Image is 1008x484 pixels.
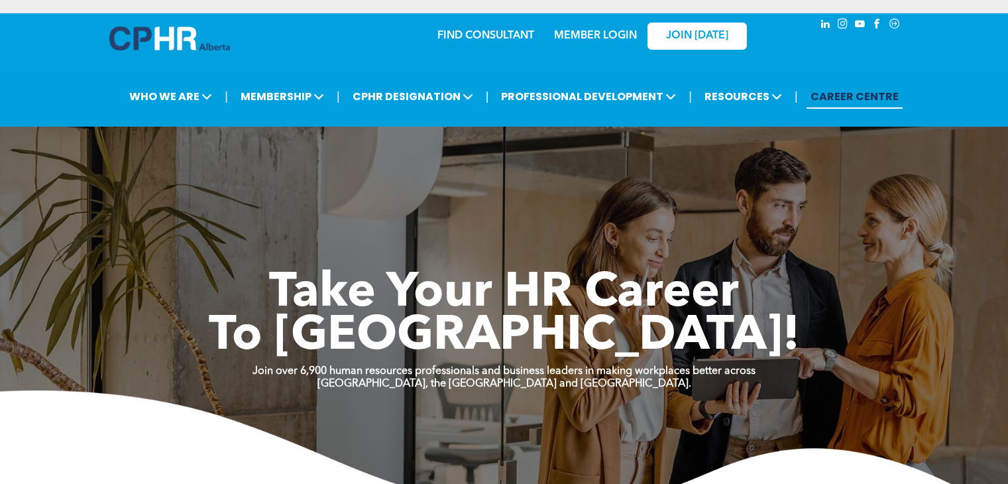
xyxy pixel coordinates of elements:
[853,17,868,34] a: youtube
[269,270,739,318] span: Take Your HR Career
[666,30,728,42] span: JOIN [DATE]
[437,30,534,41] a: FIND CONSULTANT
[252,366,756,377] strong: Join over 6,900 human resources professionals and business leaders in making workplaces better ac...
[807,84,903,109] a: CAREER CENTRE
[818,17,833,34] a: linkedin
[497,84,680,109] span: PROFESSIONAL DEVELOPMENT
[689,83,692,110] li: |
[887,17,902,34] a: Social network
[836,17,850,34] a: instagram
[554,30,637,41] a: MEMBER LOGIN
[337,83,340,110] li: |
[209,313,800,361] span: To [GEOGRAPHIC_DATA]!
[870,17,885,34] a: facebook
[225,83,228,110] li: |
[349,84,477,109] span: CPHR DESIGNATION
[109,27,230,50] img: A blue and white logo for cp alberta
[486,83,489,110] li: |
[317,379,691,389] strong: [GEOGRAPHIC_DATA], the [GEOGRAPHIC_DATA] and [GEOGRAPHIC_DATA].
[700,84,786,109] span: RESOURCES
[125,84,216,109] span: WHO WE ARE
[795,83,798,110] li: |
[237,84,328,109] span: MEMBERSHIP
[647,23,747,50] a: JOIN [DATE]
